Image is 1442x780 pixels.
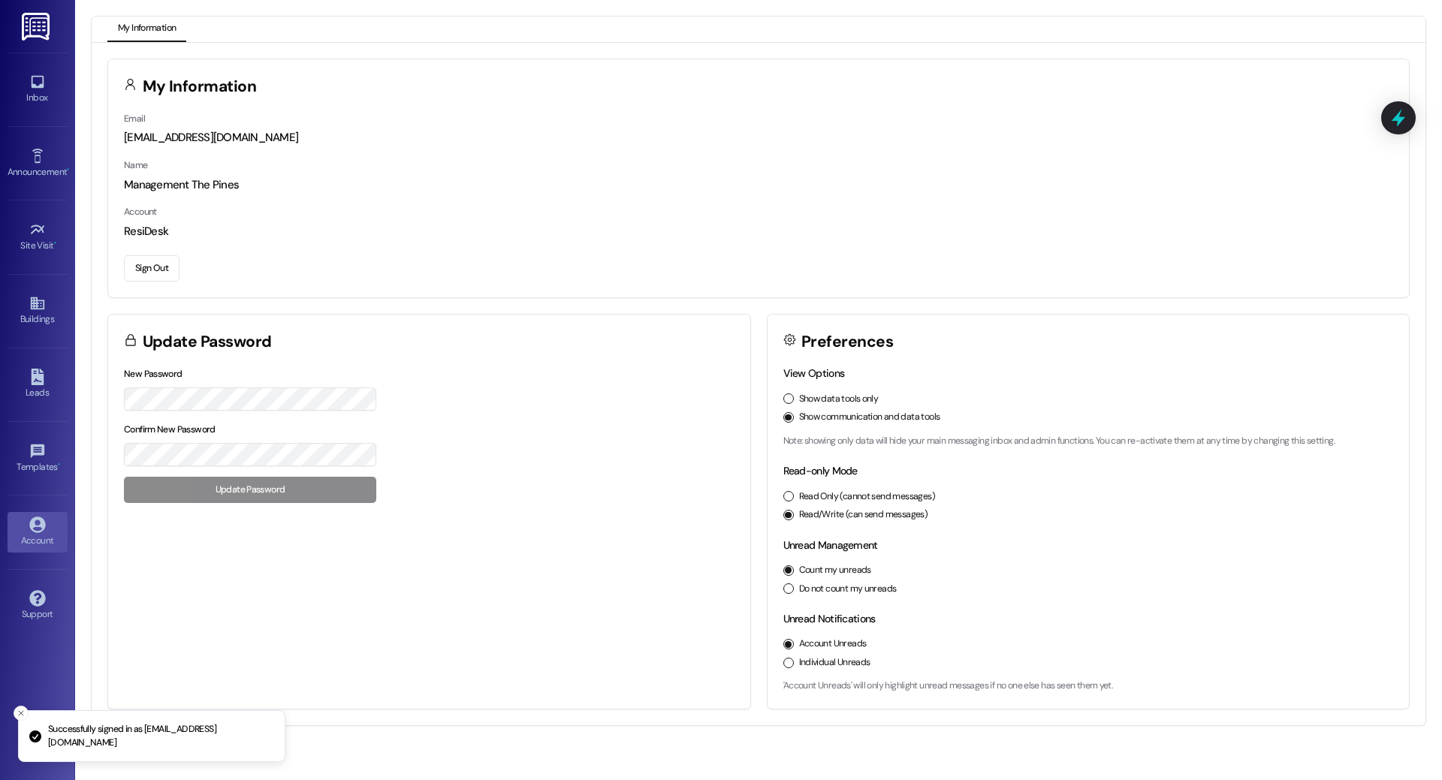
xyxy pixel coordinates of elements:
label: View Options [783,366,845,380]
p: 'Account Unreads' will only highlight unread messages if no one else has seen them yet. [783,679,1394,693]
label: Unread Notifications [783,612,876,625]
button: Sign Out [124,255,179,282]
a: Account [8,512,68,553]
label: Email [124,113,145,125]
label: Show data tools only [799,393,879,406]
div: Management The Pines [124,177,1393,193]
a: Templates • [8,438,68,479]
label: Show communication and data tools [799,411,940,424]
div: ResiDesk [124,224,1393,239]
h3: My Information [143,79,257,95]
label: Read/Write (can send messages) [799,508,928,522]
label: Count my unreads [799,564,871,577]
label: Unread Management [783,538,878,552]
div: [EMAIL_ADDRESS][DOMAIN_NAME] [124,130,1393,146]
span: • [67,164,69,175]
label: Account Unreads [799,637,867,651]
button: My Information [107,17,186,42]
h3: Update Password [143,334,272,350]
h3: Preferences [801,334,893,350]
label: New Password [124,368,183,380]
img: ResiDesk Logo [22,13,53,41]
label: Account [124,206,157,218]
p: Successfully signed in as [EMAIL_ADDRESS][DOMAIN_NAME] [48,723,273,749]
a: Site Visit • [8,217,68,257]
span: • [54,238,56,248]
label: Individual Unreads [799,656,870,670]
label: Read-only Mode [783,464,858,477]
p: Note: showing only data will hide your main messaging inbox and admin functions. You can re-activ... [783,435,1394,448]
a: Inbox [8,69,68,110]
label: Read Only (cannot send messages) [799,490,935,504]
label: Name [124,159,148,171]
label: Confirm New Password [124,423,216,435]
a: Leads [8,364,68,405]
button: Close toast [14,706,29,721]
span: • [58,459,60,470]
label: Do not count my unreads [799,583,897,596]
a: Buildings [8,291,68,331]
a: Support [8,586,68,626]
